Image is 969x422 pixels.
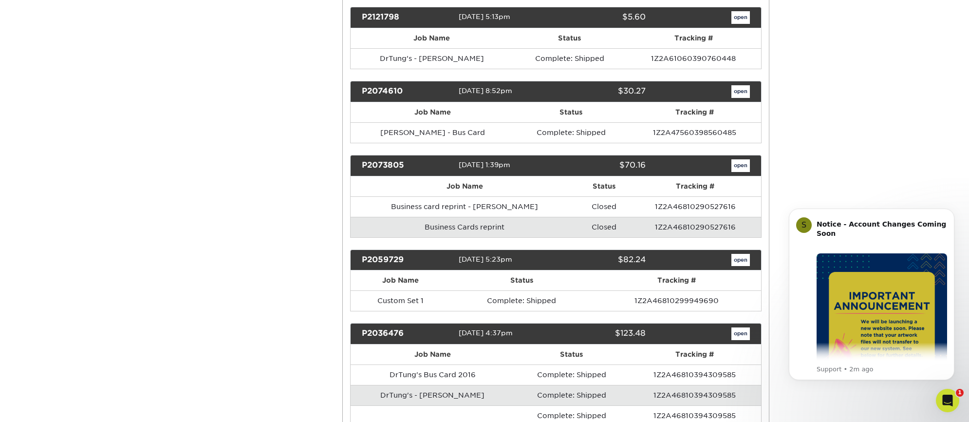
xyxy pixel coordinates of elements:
[628,345,761,364] th: Tracking #
[351,290,451,311] td: Custom Set 1
[936,389,959,412] iframe: Intercom live chat
[351,176,579,196] th: Job Name
[451,290,593,311] td: Complete: Shipped
[351,122,515,143] td: [PERSON_NAME] - Bus Card
[515,385,629,405] td: Complete: Shipped
[351,102,515,122] th: Job Name
[351,217,579,237] td: Business Cards reprint
[354,254,459,267] div: P2059729
[459,255,512,263] span: [DATE] 5:23pm
[593,290,761,311] td: 1Z2A46810299949690
[515,345,629,364] th: Status
[731,159,750,172] a: open
[515,364,629,385] td: Complete: Shipped
[628,102,761,122] th: Tracking #
[628,385,761,405] td: 1Z2A46810394309585
[579,217,629,237] td: Closed
[351,385,515,405] td: DrTung's - [PERSON_NAME]
[628,364,761,385] td: 1Z2A46810394309585
[351,196,579,217] td: Business card reprint - [PERSON_NAME]
[626,48,761,69] td: 1Z2A61060390760448
[579,176,629,196] th: Status
[351,270,451,290] th: Job Name
[629,217,761,237] td: 1Z2A46810290527616
[548,327,652,340] div: $123.48
[351,345,515,364] th: Job Name
[628,122,761,143] td: 1Z2A47560398560485
[731,85,750,98] a: open
[548,159,652,172] div: $70.16
[731,327,750,340] a: open
[629,196,761,217] td: 1Z2A46810290527616
[515,102,628,122] th: Status
[956,389,964,397] span: 1
[459,329,513,337] span: [DATE] 4:37pm
[626,28,761,48] th: Tracking #
[515,122,628,143] td: Complete: Shipped
[731,254,750,267] a: open
[513,48,626,69] td: Complete: Shipped
[459,161,510,169] span: [DATE] 1:39pm
[513,28,626,48] th: Status
[354,11,459,24] div: P2121798
[459,87,512,95] span: [DATE] 8:52pm
[629,176,761,196] th: Tracking #
[2,392,83,419] iframe: Google Customer Reviews
[548,85,652,98] div: $30.27
[354,327,459,340] div: P2036476
[774,194,969,396] iframe: Intercom notifications message
[459,13,510,20] span: [DATE] 5:13pm
[548,11,652,24] div: $5.60
[548,254,652,267] div: $82.24
[351,48,514,69] td: DrTung's - [PERSON_NAME]
[451,270,593,290] th: Status
[351,28,514,48] th: Job Name
[579,196,629,217] td: Closed
[354,85,459,98] div: P2074610
[731,11,750,24] a: open
[593,270,761,290] th: Tracking #
[354,159,459,172] div: P2073805
[351,364,515,385] td: DrTung's Bus Card 2016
